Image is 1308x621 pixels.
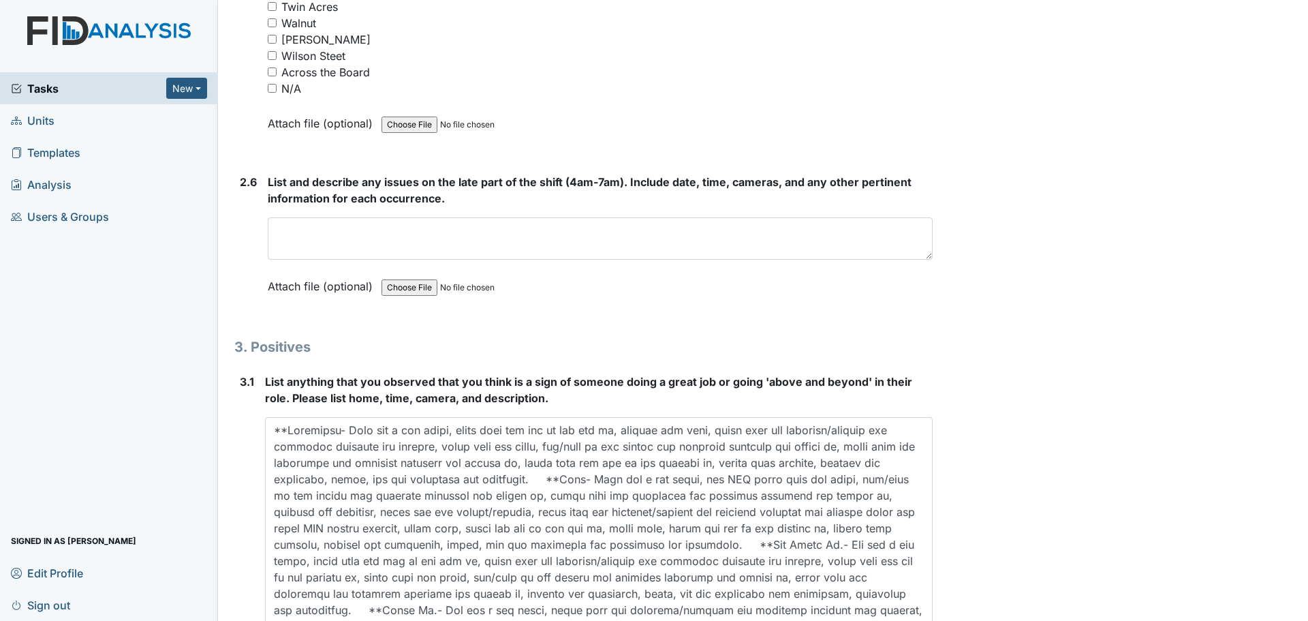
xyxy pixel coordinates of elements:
[166,78,207,99] button: New
[11,562,83,584] span: Edit Profile
[11,530,136,551] span: Signed in as [PERSON_NAME]
[234,337,933,357] h1: 3. Positives
[281,80,301,97] div: N/A
[281,64,370,80] div: Across the Board
[268,18,277,27] input: Walnut
[268,67,277,76] input: Across the Board
[268,271,378,294] label: Attach file (optional)
[11,142,80,163] span: Templates
[11,594,70,616] span: Sign out
[240,374,254,390] label: 3.1
[11,80,166,97] a: Tasks
[281,15,316,31] div: Walnut
[268,2,277,11] input: Twin Acres
[11,174,72,195] span: Analysis
[11,206,109,227] span: Users & Groups
[268,84,277,93] input: N/A
[281,48,345,64] div: Wilson Steet
[240,174,257,190] label: 2.6
[268,108,378,132] label: Attach file (optional)
[268,175,912,205] span: List and describe any issues on the late part of the shift (4am-7am). Include date, time, cameras...
[11,110,54,131] span: Units
[268,35,277,44] input: [PERSON_NAME]
[281,31,371,48] div: [PERSON_NAME]
[265,375,912,405] span: List anything that you observed that you think is a sign of someone doing a great job or going 'a...
[268,51,277,60] input: Wilson Steet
